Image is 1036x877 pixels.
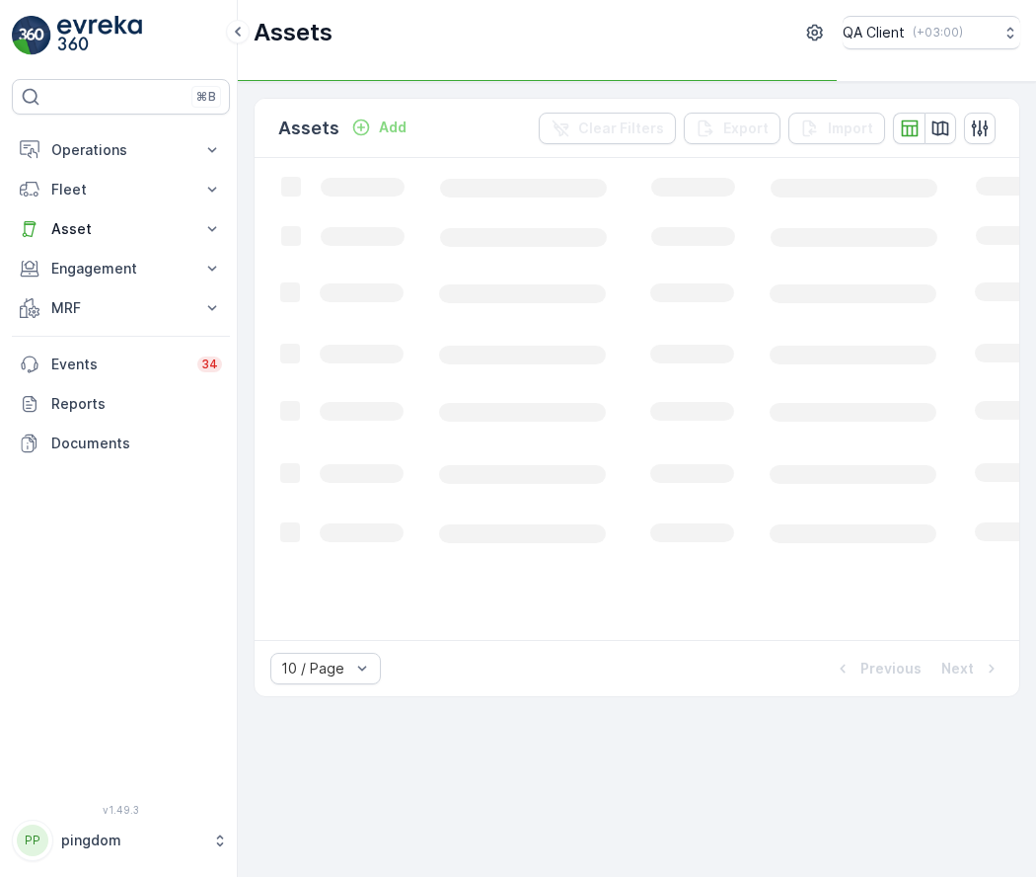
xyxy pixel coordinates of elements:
button: Asset [12,209,230,249]
p: Next [941,659,974,678]
button: Clear Filters [539,113,676,144]
p: Import [828,119,873,138]
button: Import [788,113,885,144]
p: Operations [51,140,190,160]
p: Asset [51,219,190,239]
div: PP [17,825,48,856]
button: Fleet [12,170,230,209]
p: Assets [254,17,333,48]
p: ( +03:00 ) [913,25,963,40]
button: Export [684,113,780,144]
a: Events34 [12,345,230,384]
p: Documents [51,434,222,453]
p: ⌘B [196,89,216,105]
button: PPpingdom [12,820,230,861]
p: Previous [860,659,922,678]
p: 34 [201,357,218,372]
a: Reports [12,384,230,424]
p: Events [51,355,185,374]
p: Add [379,118,407,137]
button: Engagement [12,249,230,288]
button: QA Client(+03:00) [843,16,1020,49]
p: Export [723,119,769,138]
p: Assets [278,115,339,142]
a: Documents [12,424,230,463]
img: logo_light-DOdMpM7g.png [57,16,142,55]
p: Reports [51,394,222,414]
p: pingdom [61,831,202,850]
p: QA Client [843,23,905,42]
span: v 1.49.3 [12,804,230,816]
p: Clear Filters [578,119,664,138]
img: logo [12,16,51,55]
p: MRF [51,298,190,318]
button: Operations [12,130,230,170]
button: Next [939,657,1003,680]
p: Engagement [51,259,190,279]
button: Previous [831,657,924,680]
button: MRF [12,288,230,328]
p: Fleet [51,180,190,199]
button: Add [343,116,414,139]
